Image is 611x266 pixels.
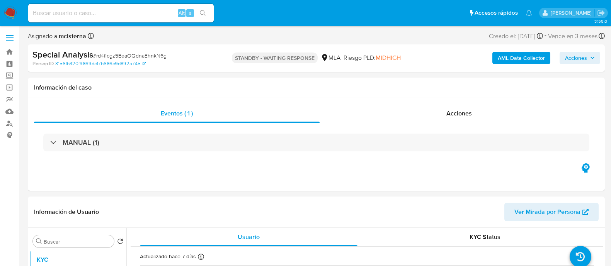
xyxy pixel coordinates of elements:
[498,52,545,64] b: AML Data Collector
[475,9,518,17] span: Accesos rápidos
[34,84,599,91] h1: Información del caso
[514,203,580,221] span: Ver Mirada por Persona
[32,60,54,67] b: Person ID
[32,48,93,61] b: Special Analysis
[44,238,111,245] input: Buscar
[548,32,597,41] span: Vence en 3 meses
[28,8,214,18] input: Buscar usuario o caso...
[321,54,340,62] div: MLA
[179,9,185,17] span: Alt
[551,9,594,17] p: milagros.cisterna@mercadolibre.com
[93,52,167,59] span: # rd4ficgz5EeaOQdnaEhnkN6g
[63,138,99,147] h3: MANUAL (1)
[117,238,123,247] button: Volver al orden por defecto
[489,31,543,41] div: Creado el: [DATE]
[504,203,599,221] button: Ver Mirada por Persona
[189,9,191,17] span: s
[446,109,472,118] span: Acciones
[43,134,589,151] div: MANUAL (1)
[238,232,260,241] span: Usuario
[161,109,193,118] span: Eventos ( 1 )
[526,10,532,16] a: Notificaciones
[55,60,146,67] a: 3156fb320f9869dc17b686c9d892a745
[28,32,86,41] span: Asignado a
[232,53,318,63] p: STANDBY - WAITING RESPONSE
[492,52,550,64] button: AML Data Collector
[57,32,86,41] b: mcisterna
[34,208,99,216] h1: Información de Usuario
[597,9,605,17] a: Salir
[560,52,600,64] button: Acciones
[195,8,211,19] button: search-icon
[36,238,42,244] button: Buscar
[344,54,401,62] span: Riesgo PLD:
[565,52,587,64] span: Acciones
[140,253,196,260] p: Actualizado hace 7 días
[545,31,546,41] span: -
[376,53,401,62] span: MIDHIGH
[470,232,500,241] span: KYC Status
